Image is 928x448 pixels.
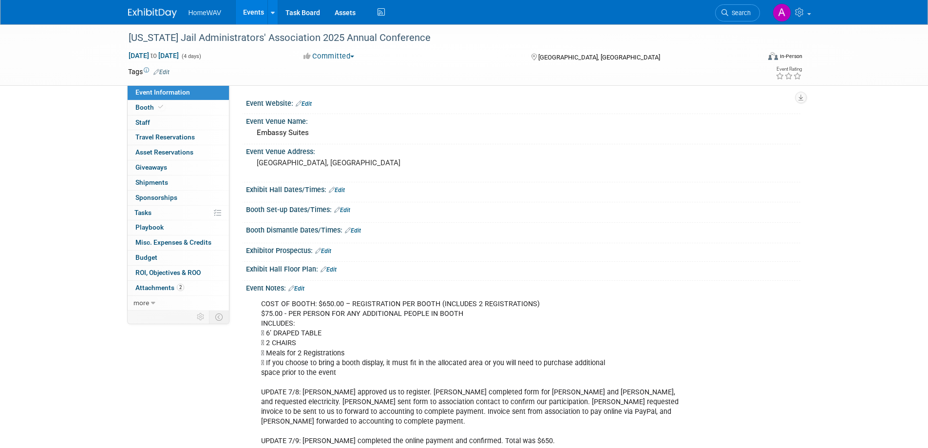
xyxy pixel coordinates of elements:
[133,299,149,307] span: more
[149,52,158,59] span: to
[779,53,802,60] div: In-Person
[134,209,152,216] span: Tasks
[702,51,803,65] div: Event Format
[209,311,229,323] td: Toggle Event Tabs
[776,67,802,72] div: Event Rating
[135,88,190,96] span: Event Information
[128,281,229,295] a: Attachments2
[128,51,179,60] span: [DATE] [DATE]
[715,4,760,21] a: Search
[128,235,229,250] a: Misc. Expenses & Credits
[246,144,800,156] div: Event Venue Address:
[177,284,184,291] span: 2
[189,9,222,17] span: HomeWAV
[128,67,170,77] td: Tags
[135,148,193,156] span: Asset Reservations
[768,52,778,60] img: Format-Inperson.png
[135,103,165,111] span: Booth
[128,191,229,205] a: Sponsorships
[246,262,800,274] div: Exhibit Hall Floor Plan:
[128,145,229,160] a: Asset Reservations
[128,85,229,100] a: Event Information
[128,100,229,115] a: Booth
[135,163,167,171] span: Giveaways
[135,284,184,292] span: Attachments
[128,116,229,130] a: Staff
[135,223,164,231] span: Playbook
[135,253,157,261] span: Budget
[128,296,229,311] a: more
[300,51,358,61] button: Committed
[128,251,229,265] a: Budget
[128,130,229,145] a: Travel Reservations
[246,243,800,256] div: Exhibitor Prospectus:
[128,206,229,220] a: Tasks
[773,3,791,22] img: Amanda Jasper
[246,202,800,215] div: Booth Set-up Dates/Times:
[128,175,229,190] a: Shipments
[246,114,800,126] div: Event Venue Name:
[128,160,229,175] a: Giveaways
[345,227,361,234] a: Edit
[158,104,163,110] i: Booth reservation complete
[135,194,177,201] span: Sponsorships
[135,269,201,276] span: ROI, Objectives & ROO
[728,9,751,17] span: Search
[246,281,800,293] div: Event Notes:
[321,266,337,273] a: Edit
[246,182,800,195] div: Exhibit Hall Dates/Times:
[135,178,168,186] span: Shipments
[192,311,209,323] td: Personalize Event Tab Strip
[288,285,304,292] a: Edit
[128,8,177,18] img: ExhibitDay
[135,133,195,141] span: Travel Reservations
[257,158,466,167] pre: [GEOGRAPHIC_DATA], [GEOGRAPHIC_DATA]
[538,54,660,61] span: [GEOGRAPHIC_DATA], [GEOGRAPHIC_DATA]
[128,266,229,280] a: ROI, Objectives & ROO
[315,248,331,254] a: Edit
[296,100,312,107] a: Edit
[246,96,800,109] div: Event Website:
[125,29,745,47] div: [US_STATE] Jail Administrators' Association 2025 Annual Conference
[181,53,201,59] span: (4 days)
[135,238,211,246] span: Misc. Expenses & Credits
[128,220,229,235] a: Playbook
[135,118,150,126] span: Staff
[253,125,793,140] div: Embassy Suites
[334,207,350,214] a: Edit
[153,69,170,76] a: Edit
[329,187,345,194] a: Edit
[246,223,800,235] div: Booth Dismantle Dates/Times:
